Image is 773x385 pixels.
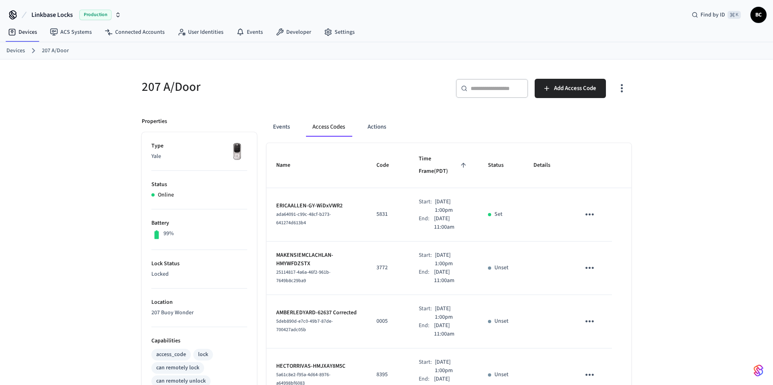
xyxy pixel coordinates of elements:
div: Find by ID⌘ K [685,8,747,22]
p: Type [151,142,247,150]
p: 207 Buoy Wonder [151,309,247,317]
p: Set [494,210,502,219]
span: Production [79,10,112,20]
span: Add Access Code [554,83,596,94]
p: [DATE] 11:00am [434,215,468,231]
div: End: [419,322,434,338]
p: 5831 [376,210,399,219]
a: Developer [269,25,318,39]
p: Battery [151,219,247,227]
p: AMBERLEDYARD-62637 Corrected [276,309,357,317]
p: Online [158,191,174,199]
p: Status [151,180,247,189]
p: Capabilities [151,337,247,345]
span: Find by ID [701,11,725,19]
p: MAKENSIEMCLACHLAN-HMYWFDZSTX [276,251,357,268]
button: Access Codes [306,117,351,137]
p: Locked [151,270,247,279]
a: Events [230,25,269,39]
p: Unset [494,371,508,379]
div: End: [419,215,434,231]
div: Start: [419,305,435,322]
span: ada64091-c99c-48cf-b273-641274d613b4 [276,211,331,226]
div: Start: [419,198,435,215]
p: [DATE] 1:00pm [435,251,469,268]
p: Lock Status [151,260,247,268]
a: Devices [2,25,43,39]
a: 207 A/Door [42,47,69,55]
button: Events [267,117,296,137]
span: Details [533,159,561,172]
p: HECTORRIVAS-HMJXAY8M5C [276,362,357,371]
h5: 207 A/Door [142,79,382,95]
span: Linkbase Locks [31,10,73,20]
p: ERICAALLEN-GY-WiDxVWR2 [276,202,357,210]
a: User Identities [171,25,230,39]
p: Unset [494,317,508,326]
p: [DATE] 1:00pm [435,198,469,215]
span: Time Frame(PDT) [419,153,469,178]
span: BC [751,8,766,22]
p: 8395 [376,371,399,379]
p: [DATE] 11:00am [434,268,468,285]
p: Unset [494,264,508,272]
p: Properties [142,117,167,126]
img: Yale Assure Touchscreen Wifi Smart Lock, Satin Nickel, Front [227,142,247,162]
p: [DATE] 11:00am [434,322,468,338]
div: can remotely lock [156,364,199,372]
span: 5deb890d-e7c0-49b7-87de-700427adc05b [276,318,333,333]
div: Start: [419,251,435,268]
button: Actions [361,117,393,137]
div: lock [198,350,208,359]
div: ant example [267,117,631,137]
p: Location [151,298,247,307]
p: [DATE] 1:00pm [435,358,469,375]
div: access_code [156,350,186,359]
div: End: [419,268,434,285]
button: Add Access Code [535,79,606,98]
p: Yale [151,152,247,161]
img: SeamLogoGradient.69752ec5.svg [754,364,763,377]
span: 25114817-4a6a-46f2-961b-7649b8c29ba9 [276,269,331,284]
a: Settings [318,25,361,39]
span: Code [376,159,399,172]
span: ⌘ K [728,11,741,19]
button: BC [750,7,767,23]
p: 3772 [376,264,399,272]
span: Name [276,159,301,172]
span: Status [488,159,514,172]
a: Connected Accounts [98,25,171,39]
p: [DATE] 1:00pm [435,305,469,322]
p: 99% [163,229,174,238]
a: Devices [6,47,25,55]
a: ACS Systems [43,25,98,39]
p: 0005 [376,317,399,326]
div: Start: [419,358,435,375]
